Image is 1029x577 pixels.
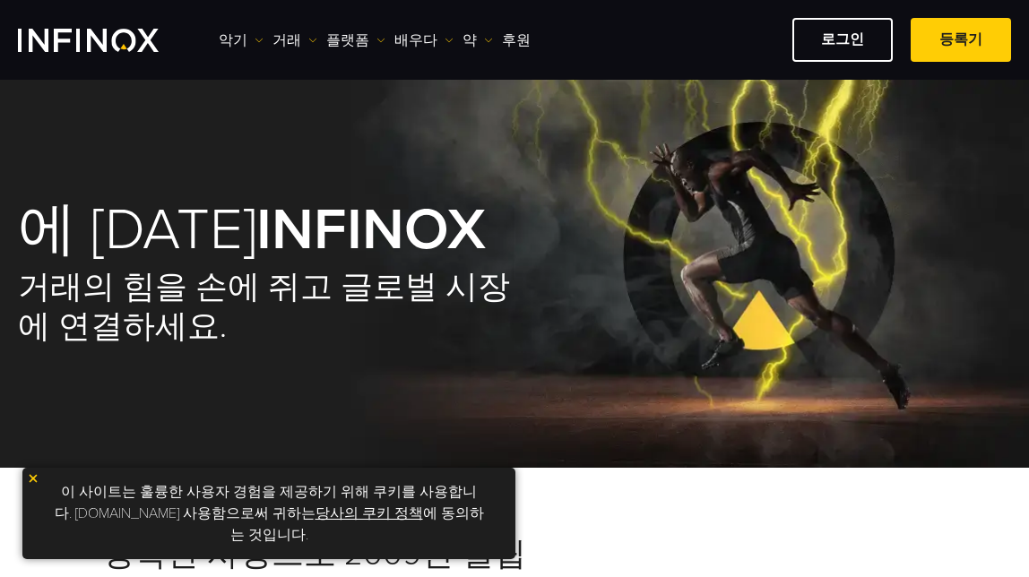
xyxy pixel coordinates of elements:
[502,30,531,51] a: 후원
[272,30,317,51] a: 거래
[326,30,369,51] font: 플랫폼
[272,30,301,51] font: 거래
[18,29,201,52] a: INFINOX 로고
[55,483,484,544] font: 이 사이트는 훌륭한 사용자 경험을 제공하기 위해 쿠키를 사용합니다. [DOMAIN_NAME] 사용함으로써 귀하는 에 동의하는 것입니다.
[463,30,493,51] a: 약
[463,30,477,51] font: 약
[27,472,39,485] img: 노란색 닫기 아이콘
[911,18,1011,62] a: 등록기
[219,30,247,51] font: 악기
[219,30,264,51] a: 악기
[18,201,514,259] h1: 에 [DATE]
[394,30,437,51] font: 배우다
[939,30,982,48] font: 등록기
[326,30,385,51] a: 플랫폼
[394,30,454,51] a: 배우다
[316,504,423,522] a: 당사의 쿠키 정책
[256,194,486,265] strong: INFINOX
[18,268,514,347] h2: 거래의 힘을 손에 쥐고 글로벌 시장에 연결하세요.
[792,18,893,62] a: 로그인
